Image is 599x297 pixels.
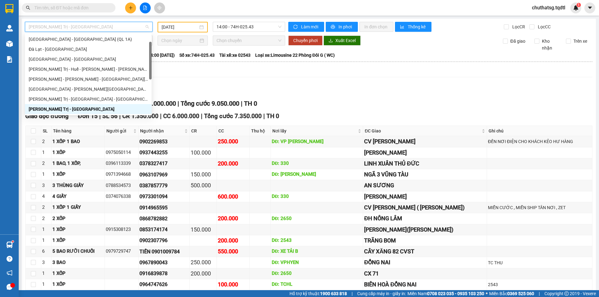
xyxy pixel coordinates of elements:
[272,281,362,288] div: DĐ: TCHL
[139,100,176,107] span: CC 7.000.000
[51,3,71,10] span: VP Huế
[139,248,188,256] div: TIẾN 0901009784
[106,149,138,156] div: 0975050114
[42,182,50,189] div: 3
[34,4,108,11] input: Tìm tên, số ĐT hoặc mã đơn
[140,127,183,134] span: Người nhận
[272,160,362,167] div: DĐ: 330
[488,204,591,211] div: MIỄN CƯỚC , MIỄN SHIP TÂN NƠI , ZET
[539,290,540,297] span: |
[250,126,271,136] th: Thu hộ
[191,225,216,234] div: 150.000
[191,148,216,157] div: 100.000
[364,192,486,201] div: [PERSON_NAME]
[364,181,486,190] div: AN SƯƠNG
[25,94,152,104] div: Quảng Trị - Huế - Đà Nẵng - Vũng Tàu
[125,2,136,13] button: plus
[217,22,281,31] span: 14:00 - 74H-025.43
[154,2,165,13] button: aim
[293,25,299,30] span: sync
[2,35,11,42] span: CR:
[272,215,362,223] div: DĐ: 2650
[408,23,426,30] span: Thống kê
[129,6,133,10] span: plus
[42,259,50,266] div: 3
[272,127,357,134] span: Nơi lấy
[2,4,29,18] span: VP An Sương
[25,84,152,94] div: Sài Gòn - Quảng Trị
[364,148,486,157] div: [PERSON_NAME]
[42,204,50,211] div: 2
[29,36,148,43] div: [GEOGRAPHIC_DATA] - [GEOGRAPHIC_DATA] (QL 1A)
[218,137,248,146] div: 250.000
[42,171,50,178] div: 1
[163,113,199,120] span: CC 6.000.000
[139,237,188,244] div: 0902307796
[139,149,188,156] div: 0937443255
[122,113,158,120] span: CR 1.350.000
[6,41,13,47] img: warehouse-icon
[364,269,486,278] div: CX 71
[6,242,13,248] img: warehouse-icon
[78,113,98,120] span: Đơn 15
[488,138,591,145] div: ĐẾN NƠI ĐIỆN CHO KHÁCH KẺO HƯ HÀNG
[42,281,50,288] div: 1
[42,160,50,167] div: 2
[38,19,94,33] span: B XE PHÍA NAM [GEOGRAPHIC_DATA]
[51,126,105,136] th: Tên hàng
[272,270,362,277] div: DĐ: 2650
[510,23,526,30] span: Lọc CR
[52,281,104,288] div: 1 XỐP
[52,270,104,277] div: 1 XỐP
[427,291,484,296] strong: 0708 023 035 - 0935 103 250
[7,270,12,276] span: notification
[25,74,152,84] div: Cát Tiên - Tánh Linh - Huế - Quảng Trị
[29,106,148,113] div: [PERSON_NAME] Trị - [GEOGRAPHIC_DATA]
[52,149,104,156] div: 1 XỐP
[52,226,104,233] div: 1 XỐP
[106,160,138,167] div: 0396113339
[25,34,152,44] div: Sài Gòn - Đà Lạt (QL 1A)
[139,259,188,266] div: 0967890043
[2,19,37,26] span: 0938667114
[52,182,104,189] div: 3 THÙNG GIẤY
[364,203,486,212] div: CV [PERSON_NAME] ( [PERSON_NAME])
[288,36,323,46] button: Chuyển phơi
[488,259,591,266] div: TC THU
[52,215,104,223] div: 2 XỐP
[119,113,121,120] span: |
[326,22,358,32] button: printerIn phơi
[204,113,262,120] span: Tổng cước 7.350.000
[364,214,486,223] div: ĐH NÔNG LÂM
[218,192,248,201] div: 600.000
[217,36,281,45] span: Chọn chuyến
[12,241,14,242] sup: 1
[38,20,94,32] span: Giao:
[365,127,480,134] span: ĐC Giao
[139,280,188,288] div: 0964747626
[272,248,362,255] div: DĐ: XE TẢI B
[218,280,248,289] div: 100.000
[52,259,104,266] div: 3 BAO
[217,126,250,136] th: CC
[162,24,198,31] input: 14/10/2025
[106,248,138,255] div: 0979729747
[157,6,162,10] span: aim
[139,226,188,233] div: 0853174174
[486,292,488,295] span: ⚪️
[190,126,217,136] th: CR
[52,248,104,255] div: 5 BAO RƯỠI CHUỐI
[139,215,188,223] div: 0868782882
[99,113,101,120] span: |
[52,193,104,200] div: 4 GIẤY
[335,37,356,44] span: Xuất Excel
[218,236,248,245] div: 200.000
[364,280,486,289] div: BIÊN HOÀ ĐỒNG NAI
[52,171,104,178] div: 1 XỐP
[178,100,179,107] span: |
[52,138,104,146] div: 1 XỐP 1 BAO
[219,52,251,59] span: Tài xế: xe 02543
[191,170,216,179] div: 150.000
[102,113,118,120] span: SL 56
